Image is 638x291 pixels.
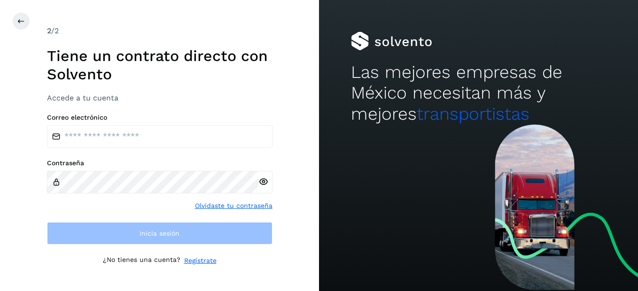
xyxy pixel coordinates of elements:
h1: Tiene un contrato directo con Solvento [47,47,272,83]
span: transportistas [417,104,529,124]
button: Inicia sesión [47,222,272,245]
label: Correo electrónico [47,114,272,122]
p: ¿No tienes una cuenta? [103,256,180,266]
label: Contraseña [47,159,272,167]
div: /2 [47,25,272,37]
span: Inicia sesión [140,230,179,237]
a: Regístrate [184,256,217,266]
a: Olvidaste tu contraseña [195,201,272,211]
span: 2 [47,26,51,35]
h3: Accede a tu cuenta [47,93,272,102]
h2: Las mejores empresas de México necesitan más y mejores [351,62,606,124]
